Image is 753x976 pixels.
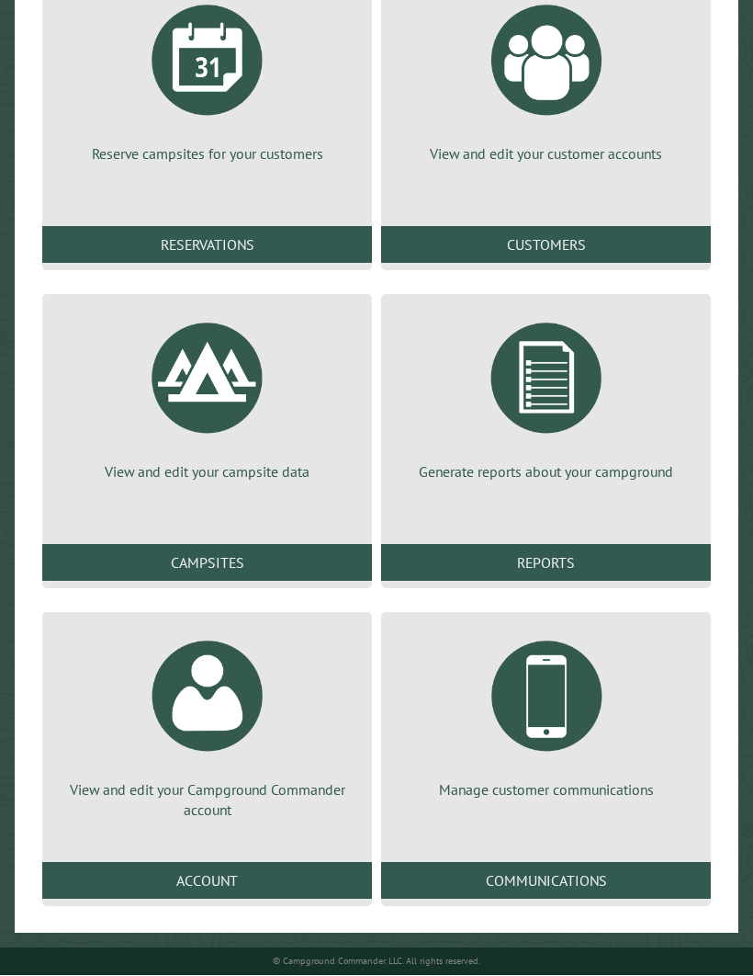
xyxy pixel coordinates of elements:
a: Campsites [42,545,372,582]
a: View and edit your Campground Commander account [64,628,350,822]
a: Communications [381,863,711,900]
p: View and edit your Campground Commander account [64,780,350,822]
p: Generate reports about your campground [403,462,689,482]
p: Manage customer communications [403,780,689,800]
a: Customers [381,227,711,264]
a: Reports [381,545,711,582]
p: Reserve campsites for your customers [64,144,350,165]
p: View and edit your customer accounts [403,144,689,165]
a: Manage customer communications [403,628,689,800]
a: View and edit your campsite data [64,310,350,482]
a: Reservations [42,227,372,264]
p: View and edit your campsite data [64,462,350,482]
a: Generate reports about your campground [403,310,689,482]
small: © Campground Commander LLC. All rights reserved. [273,956,480,968]
a: Account [42,863,372,900]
